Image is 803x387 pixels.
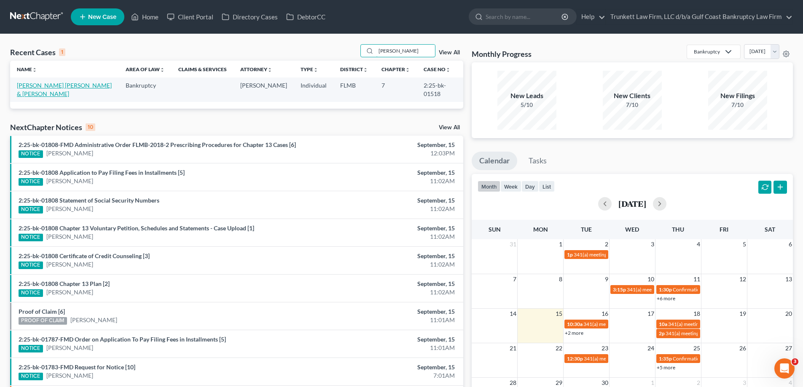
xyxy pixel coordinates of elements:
[315,177,455,185] div: 11:02AM
[19,317,67,325] div: PROOF OF CLAIM
[784,309,793,319] span: 20
[603,101,662,109] div: 7/10
[439,50,460,56] a: View All
[315,335,455,344] div: September, 15
[784,343,793,353] span: 27
[446,67,451,72] i: unfold_more
[509,239,517,249] span: 31
[376,45,435,57] input: Search by name...
[693,309,701,319] span: 18
[788,239,793,249] span: 6
[333,77,375,101] td: FLMB
[673,286,768,293] span: Confirmation hearing for [PERSON_NAME]
[603,91,662,101] div: New Clients
[294,77,333,101] td: Individual
[19,178,43,186] div: NOTICE
[439,125,460,131] a: View All
[315,205,455,213] div: 11:02AM
[10,122,95,132] div: NextChapter Notices
[301,66,318,72] a: Typeunfold_more
[119,77,172,101] td: Bankruptcy
[584,355,665,362] span: 341(a) meeting for [PERSON_NAME]
[659,355,672,362] span: 1:35p
[46,344,93,352] a: [PERSON_NAME]
[565,330,583,336] a: +2 more
[708,101,767,109] div: 7/10
[659,330,665,336] span: 2p
[625,226,639,233] span: Wed
[313,67,318,72] i: unfold_more
[500,181,521,192] button: week
[659,286,672,293] span: 1:30p
[46,232,93,241] a: [PERSON_NAME]
[46,205,93,213] a: [PERSON_NAME]
[19,197,159,204] a: 2:25-bk-01808 Statement of Social Security Numbers
[160,67,165,72] i: unfold_more
[127,9,163,24] a: Home
[88,14,116,20] span: New Case
[693,274,701,284] span: 11
[489,226,501,233] span: Sun
[742,239,747,249] span: 5
[46,177,93,185] a: [PERSON_NAME]
[618,199,646,208] h2: [DATE]
[19,224,254,232] a: 2:25-bk-01808 Chapter 13 Voluntary Petition, Schedules and Statements - Case Upload [1]
[774,358,795,379] iframe: Intercom live chat
[739,309,747,319] span: 19
[19,280,110,287] a: 2:25-bk-01808 Chapter 13 Plan [2]
[315,252,455,260] div: September, 15
[19,252,150,259] a: 2:25-bk-01808 Certificate of Credit Counseling [3]
[521,181,539,192] button: day
[267,67,272,72] i: unfold_more
[375,77,417,101] td: 7
[381,66,410,72] a: Chapterunfold_more
[417,77,463,101] td: 2:25-bk-01518
[19,289,43,297] div: NOTICE
[282,9,330,24] a: DebtorCC
[315,344,455,352] div: 11:01AM
[19,141,296,148] a: 2:25-bk-01808-FMD Administrative Order FLMB-2018-2 Prescribing Procedures for Chapter 13 Cases [6]
[315,307,455,316] div: September, 15
[19,336,226,343] a: 2:25-bk-01787-FMD Order on Application To Pay Filing Fees in Installments [5]
[567,355,583,362] span: 12:30p
[583,321,665,327] span: 341(a) meeting for [PERSON_NAME]
[574,251,700,258] span: 341(a) meeting for [PERSON_NAME] & [PERSON_NAME]
[19,363,135,371] a: 2:25-bk-01783-FMD Request for Notice [10]
[315,232,455,241] div: 11:02AM
[765,226,775,233] span: Sat
[486,9,563,24] input: Search by name...
[315,141,455,149] div: September, 15
[126,66,165,72] a: Area of Lawunfold_more
[604,239,609,249] span: 2
[86,123,95,131] div: 10
[10,47,65,57] div: Recent Cases
[708,91,767,101] div: New Filings
[567,321,583,327] span: 10:30a
[240,66,272,72] a: Attorneyunfold_more
[604,274,609,284] span: 9
[720,226,728,233] span: Fri
[46,371,93,380] a: [PERSON_NAME]
[509,309,517,319] span: 14
[627,286,708,293] span: 341(a) meeting for [PERSON_NAME]
[647,274,655,284] span: 10
[19,206,43,214] div: NOTICE
[601,343,609,353] span: 23
[606,9,792,24] a: Trunkett Law Firm, LLC d/b/a Gulf Coast Bankruptcy Law Firm
[163,9,218,24] a: Client Portal
[497,91,556,101] div: New Leads
[19,373,43,380] div: NOTICE
[601,309,609,319] span: 16
[70,316,117,324] a: [PERSON_NAME]
[315,149,455,157] div: 12:03PM
[32,67,37,72] i: unfold_more
[739,343,747,353] span: 26
[472,152,517,170] a: Calendar
[613,286,626,293] span: 3:15p
[555,343,563,353] span: 22
[472,49,532,59] h3: Monthly Progress
[340,66,368,72] a: Districtunfold_more
[539,181,555,192] button: list
[172,61,234,77] th: Claims & Services
[19,345,43,352] div: NOTICE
